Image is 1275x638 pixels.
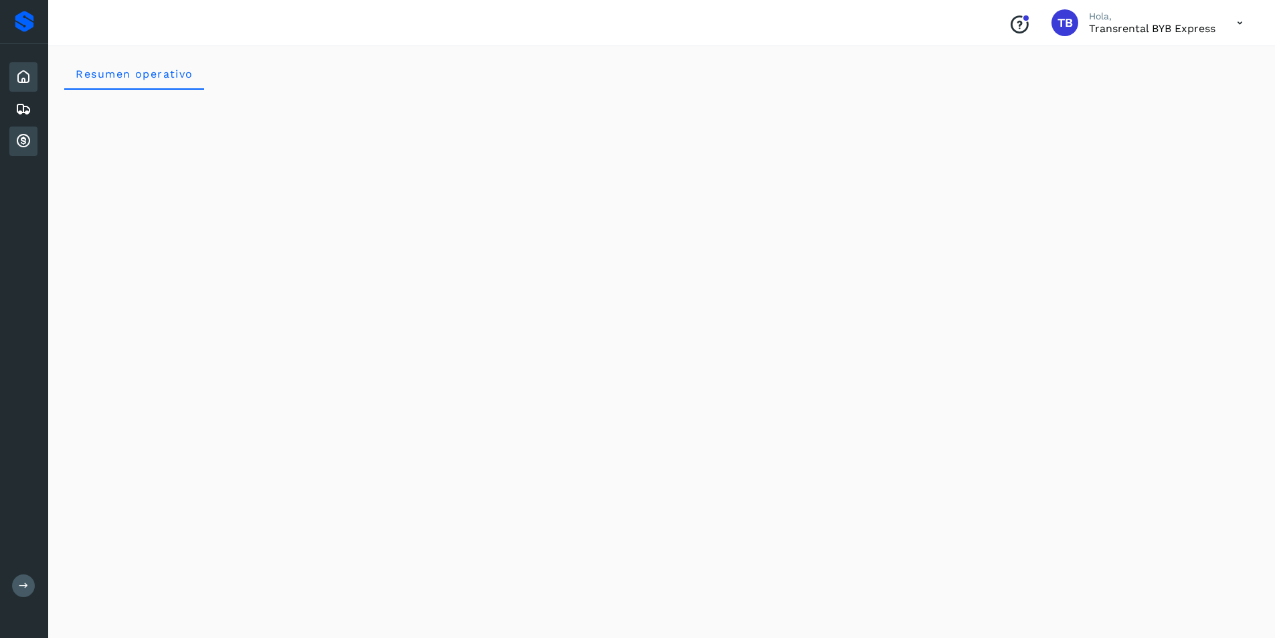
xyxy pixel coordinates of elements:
div: Embarques [9,94,37,124]
div: Cuentas por cobrar [9,127,37,156]
p: Transrental BYB Express [1089,22,1215,35]
span: Resumen operativo [75,68,193,80]
div: Inicio [9,62,37,92]
p: Hola, [1089,11,1215,22]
